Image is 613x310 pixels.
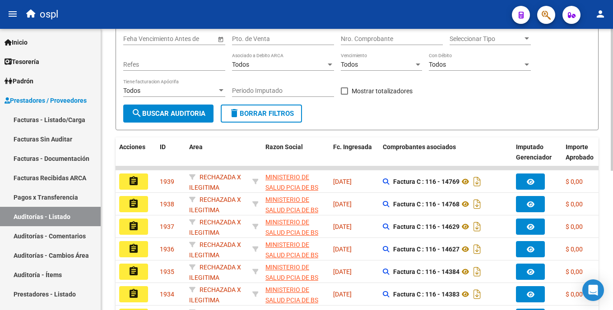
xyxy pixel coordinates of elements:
span: Inicio [5,37,28,47]
datatable-header-cell: Imputado Gerenciador [512,137,562,177]
span: MINISTERIO DE SALUD PCIA DE BS AS O. P. [265,196,318,224]
datatable-header-cell: Area [186,137,249,177]
span: Todos [429,61,446,68]
button: Borrar Filtros [221,105,302,123]
span: $ 0,00 [566,178,583,185]
i: Descargar documento [471,219,483,234]
span: ID [160,143,166,150]
strong: Factura C : 116 - 14627 [393,246,460,253]
div: - 30626983398 [265,262,326,281]
i: Descargar documento [471,197,483,211]
span: MINISTERIO DE SALUD PCIA DE BS AS O. P. [265,173,318,201]
strong: Factura C : 116 - 14384 [393,268,460,275]
mat-icon: search [131,108,142,119]
strong: Factura C : 116 - 14629 [393,223,460,230]
i: Descargar documento [471,264,483,279]
span: Imputado Gerenciador [516,143,552,161]
mat-icon: person [595,9,606,19]
mat-icon: assignment [128,198,139,209]
mat-icon: assignment [128,288,139,299]
i: Descargar documento [471,242,483,256]
span: 1938 [160,201,174,208]
span: [DATE] [333,223,352,230]
mat-icon: assignment [128,243,139,254]
span: RECHAZADA X ILEGITIMA [189,173,241,191]
mat-icon: assignment [128,266,139,277]
datatable-header-cell: Importe Aprobado [562,137,612,177]
div: - 30626983398 [265,217,326,236]
div: - 30626983398 [265,172,326,191]
datatable-header-cell: Razon Social [262,137,330,177]
span: Importe Aprobado [566,143,594,161]
span: MINISTERIO DE SALUD PCIA DE BS AS O. P. [265,264,318,292]
datatable-header-cell: Comprobantes asociados [379,137,512,177]
span: Seleccionar Tipo [450,35,523,43]
span: RECHAZADA X ILEGITIMA [189,264,241,281]
span: MINISTERIO DE SALUD PCIA DE BS AS O. P. [265,219,318,246]
span: 1936 [160,246,174,253]
span: Tesorería [5,57,39,67]
span: Comprobantes asociados [383,143,456,150]
span: 1935 [160,268,174,275]
span: Fc. Ingresada [333,143,372,150]
span: Acciones [119,143,145,150]
span: Buscar Auditoria [131,109,205,118]
div: - 30626983398 [265,195,326,214]
div: - 30626983398 [265,240,326,259]
span: RECHAZADA X ILEGITIMA [189,196,241,214]
span: 1937 [160,223,174,230]
span: RECHAZADA X ILEGITIMA [189,241,241,259]
span: RECHAZADA X ILEGITIMA [189,219,241,236]
mat-icon: delete [229,108,240,119]
span: [DATE] [333,246,352,253]
span: $ 0,00 [566,291,583,298]
strong: Factura C : 116 - 14769 [393,178,460,185]
div: Open Intercom Messenger [582,279,604,301]
span: $ 0,00 [566,223,583,230]
span: $ 0,00 [566,268,583,275]
span: Area [189,143,203,150]
span: [DATE] [333,291,352,298]
strong: Factura C : 116 - 14383 [393,291,460,298]
span: RECHAZADA X ILEGITIMA [189,286,241,304]
span: [DATE] [333,201,352,208]
span: [DATE] [333,178,352,185]
datatable-header-cell: Fc. Ingresada [330,137,379,177]
span: 1939 [160,178,174,185]
span: Todos [341,61,358,68]
div: - 30626983398 [265,285,326,304]
span: MINISTERIO DE SALUD PCIA DE BS AS O. P. [265,241,318,269]
span: [DATE] [333,268,352,275]
span: Prestadores / Proveedores [5,96,87,105]
span: ospl [40,5,58,24]
span: Razon Social [265,143,303,150]
button: Buscar Auditoria [123,105,214,123]
datatable-header-cell: ID [156,137,186,177]
datatable-header-cell: Acciones [116,137,156,177]
span: Mostrar totalizadores [352,86,413,96]
span: Todos [232,61,249,68]
i: Descargar documento [471,287,483,301]
span: Todos [123,87,140,94]
span: 1934 [160,291,174,298]
span: $ 0,00 [566,246,583,253]
button: Open calendar [216,34,225,44]
mat-icon: assignment [128,221,139,232]
span: Padrón [5,76,33,86]
mat-icon: menu [7,9,18,19]
i: Descargar documento [471,174,483,189]
span: Borrar Filtros [229,109,294,118]
span: $ 0,00 [566,201,583,208]
strong: Factura C : 116 - 14768 [393,201,460,208]
mat-icon: assignment [128,176,139,187]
